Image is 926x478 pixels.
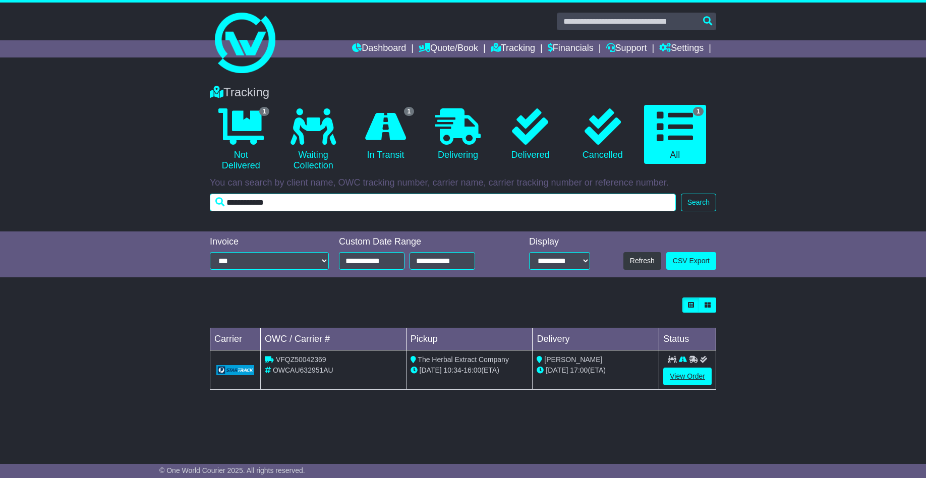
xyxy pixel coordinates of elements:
[427,105,489,164] a: Delivering
[644,105,706,164] a: 1 All
[404,107,415,116] span: 1
[571,105,633,164] a: Cancelled
[606,40,647,57] a: Support
[499,105,561,164] a: Delivered
[259,107,270,116] span: 1
[464,366,481,374] span: 16:00
[210,236,329,248] div: Invoice
[533,328,659,350] td: Delivery
[546,366,568,374] span: [DATE]
[406,328,533,350] td: Pickup
[205,85,721,100] div: Tracking
[491,40,535,57] a: Tracking
[210,177,716,189] p: You can search by client name, OWC tracking number, carrier name, carrier tracking number or refe...
[339,236,501,248] div: Custom Date Range
[623,252,661,270] button: Refresh
[544,355,602,364] span: [PERSON_NAME]
[210,105,272,175] a: 1 Not Delivered
[693,107,704,116] span: 1
[548,40,594,57] a: Financials
[418,355,509,364] span: The Herbal Extract Company
[419,40,478,57] a: Quote/Book
[666,252,716,270] a: CSV Export
[411,365,529,376] div: - (ETA)
[420,366,442,374] span: [DATE]
[355,105,417,164] a: 1 In Transit
[273,366,333,374] span: OWCAU632951AU
[659,328,716,350] td: Status
[210,328,261,350] td: Carrier
[216,365,254,375] img: GetCarrierServiceLogo
[159,466,305,474] span: © One World Courier 2025. All rights reserved.
[663,368,712,385] a: View Order
[537,365,655,376] div: (ETA)
[276,355,326,364] span: VFQZ50042369
[282,105,344,175] a: Waiting Collection
[529,236,590,248] div: Display
[261,328,407,350] td: OWC / Carrier #
[444,366,461,374] span: 10:34
[570,366,588,374] span: 17:00
[681,194,716,211] button: Search
[659,40,704,57] a: Settings
[352,40,406,57] a: Dashboard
